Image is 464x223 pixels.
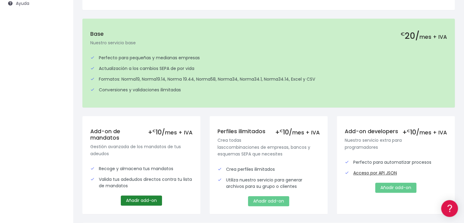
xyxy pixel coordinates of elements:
[84,176,117,182] a: POWERED BY ENCHANT
[345,128,447,135] h5: Add-on developers
[90,65,447,72] div: Actualización a los cambios SEPA de por vida
[90,128,192,141] h5: Add-on de mandatos
[402,128,447,136] div: + 10/
[6,106,116,115] a: Perfiles de empresas
[280,128,283,133] small: €
[90,166,192,172] div: Recoge y almacena tus mandatos
[218,128,320,135] h5: Perfiles ilimitados
[345,137,447,151] p: Nuestro servicio extra para programadores
[6,147,116,152] div: Programadores
[153,128,156,133] small: €
[6,131,116,141] a: General
[6,163,116,174] button: Contáctanos
[90,176,192,189] div: Valida tus adedudos directos contra tu lista de mandatos
[90,143,192,157] p: Gestión avanzada de los mandatos de tus adeudos
[16,0,29,6] span: Ayuda
[375,183,416,193] a: Añadir add-on
[165,129,192,136] span: mes + IVA
[6,77,116,87] a: Formatos
[401,30,405,38] small: €
[90,76,447,82] div: Formatos: Norma19, Norma19.14, Norma 19.44, Norma58, Norma34, Norma34.1, Norma34.14, Excel y CSV
[90,87,447,93] div: Conversiones y validaciones ilimitadas
[248,196,289,206] a: Añadir add-on
[407,128,410,133] small: €
[401,31,447,41] h2: 20/
[419,129,447,136] span: mes + IVA
[292,129,320,136] span: mes + IVA
[90,55,447,61] div: Perfecto para pequeñas y medianas empresas
[6,87,116,96] a: Problemas habituales
[6,121,116,127] div: Facturación
[6,68,116,73] div: Convertir ficheros
[353,170,397,176] a: Acceso por API JSON
[419,33,447,41] span: mes + IVA
[6,96,116,106] a: Videotutoriales
[6,52,116,61] a: Información general
[6,156,116,166] a: API
[275,128,320,136] div: + 10/
[345,159,447,166] div: Perfecto para automatizar procesos
[121,196,162,206] a: Añadir add-on
[148,128,192,136] div: + 10/
[90,31,447,37] h5: Base
[218,177,320,190] div: Utiliza nuestro servicio para generar archivos para su grupo o clientes
[90,39,447,46] p: Nuestro servicio base
[218,166,320,173] div: Crea perfiles ilimitados
[218,137,320,157] p: Crea todas lasccombinaciones de empresas, bancos y esquemas SEPA que necesites
[6,42,116,48] div: Información general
